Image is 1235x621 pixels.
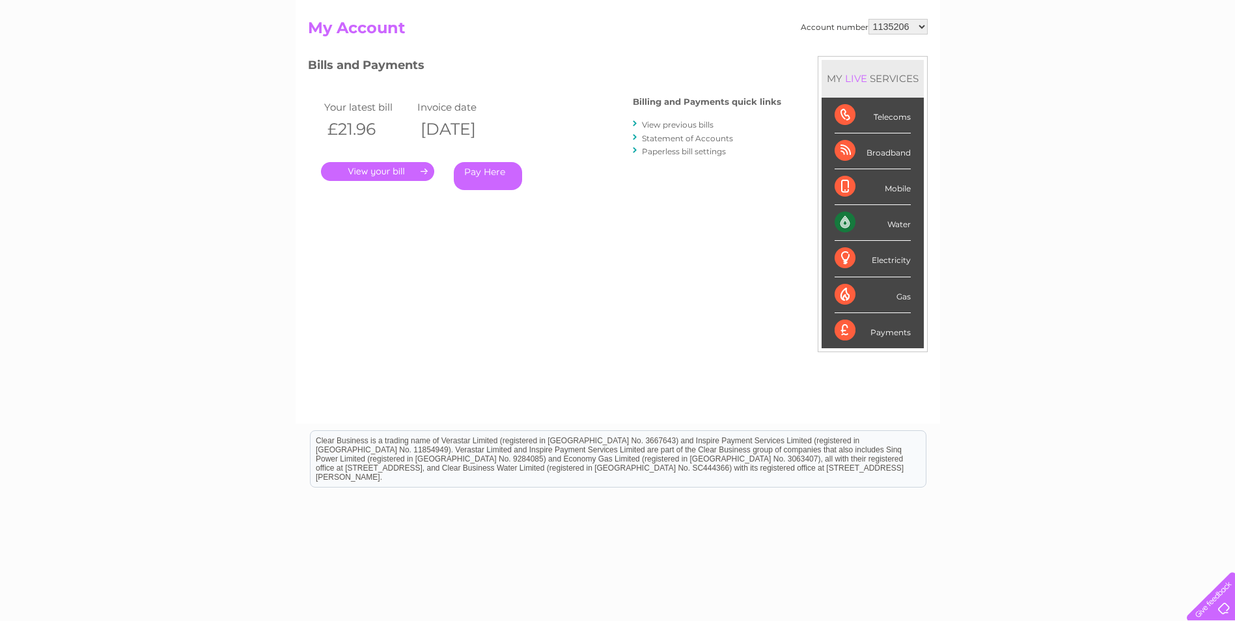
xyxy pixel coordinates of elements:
[822,60,924,97] div: MY SERVICES
[43,34,109,74] img: logo.png
[321,98,415,116] td: Your latest bill
[308,56,781,79] h3: Bills and Payments
[835,241,911,277] div: Electricity
[642,120,714,130] a: View previous bills
[414,116,508,143] th: [DATE]
[414,98,508,116] td: Invoice date
[633,97,781,107] h4: Billing and Payments quick links
[835,313,911,348] div: Payments
[835,205,911,241] div: Water
[1148,55,1180,65] a: Contact
[1192,55,1223,65] a: Log out
[311,7,926,63] div: Clear Business is a trading name of Verastar Limited (registered in [GEOGRAPHIC_DATA] No. 3667643...
[801,19,928,34] div: Account number
[1038,55,1067,65] a: Energy
[1006,55,1031,65] a: Water
[835,133,911,169] div: Broadband
[835,98,911,133] div: Telecoms
[642,146,726,156] a: Paperless bill settings
[321,116,415,143] th: £21.96
[835,169,911,205] div: Mobile
[1075,55,1114,65] a: Telecoms
[1122,55,1141,65] a: Blog
[308,19,928,44] h2: My Account
[642,133,733,143] a: Statement of Accounts
[835,277,911,313] div: Gas
[990,7,1079,23] a: 0333 014 3131
[454,162,522,190] a: Pay Here
[842,72,870,85] div: LIVE
[321,162,434,181] a: .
